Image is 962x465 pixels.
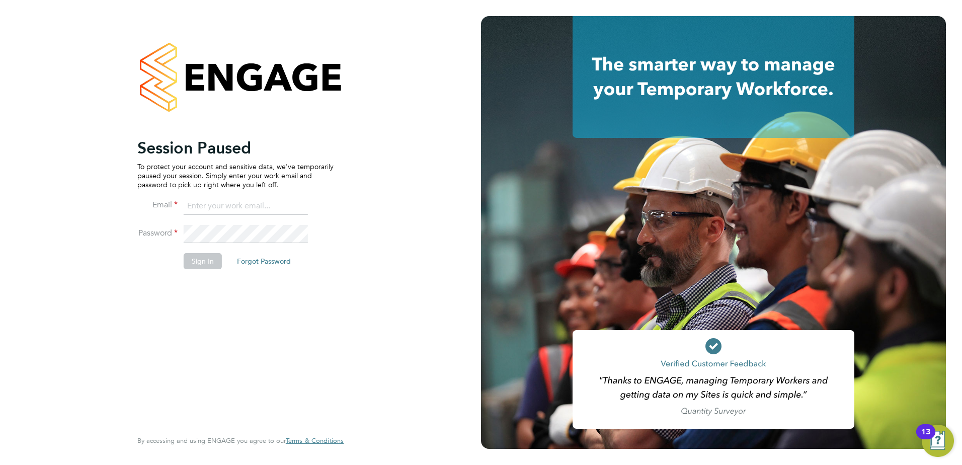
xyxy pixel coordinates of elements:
button: Open Resource Center, 13 new notifications [922,425,954,457]
span: By accessing and using ENGAGE you agree to our [137,436,344,445]
a: Terms & Conditions [286,437,344,445]
button: Sign In [184,253,222,269]
div: 13 [921,432,930,445]
h2: Session Paused [137,138,334,158]
span: Terms & Conditions [286,436,344,445]
button: Forgot Password [229,253,299,269]
label: Password [137,228,178,239]
label: Email [137,200,178,210]
p: To protect your account and sensitive data, we've temporarily paused your session. Simply enter y... [137,162,334,190]
input: Enter your work email... [184,197,308,215]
